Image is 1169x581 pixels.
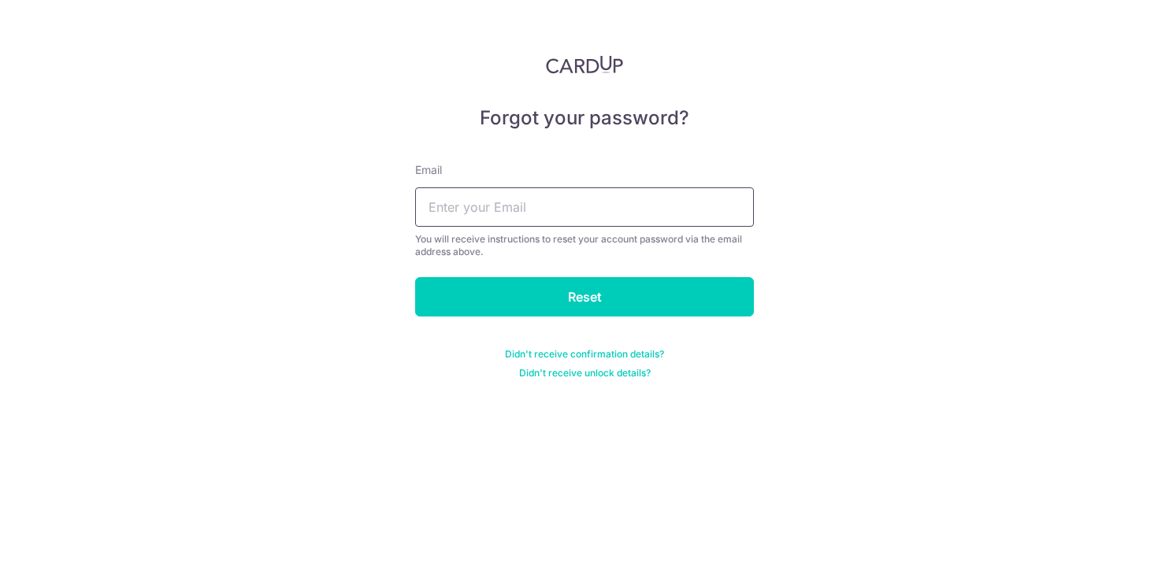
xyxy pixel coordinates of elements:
a: Didn't receive confirmation details? [505,348,664,361]
label: Email [415,162,442,178]
img: CardUp Logo [546,55,623,74]
input: Enter your Email [415,187,754,227]
h5: Forgot your password? [415,105,754,131]
a: Didn't receive unlock details? [519,367,651,379]
input: Reset [415,277,754,316]
div: You will receive instructions to reset your account password via the email address above. [415,233,754,258]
